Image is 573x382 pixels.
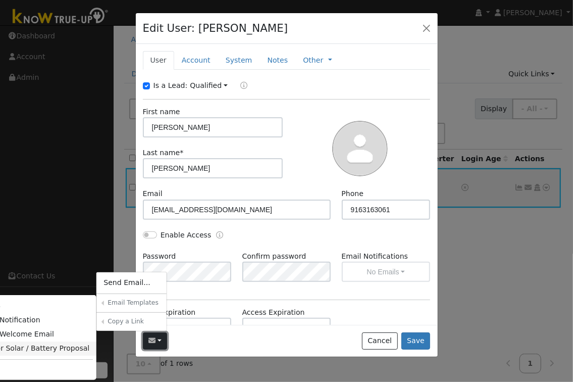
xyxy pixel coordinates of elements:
a: System [218,51,260,70]
a: Account [174,51,218,70]
h4: Edit User: [PERSON_NAME] [143,20,288,36]
label: Phone [342,188,364,199]
a: Copy a Link [104,316,167,327]
label: Email [143,188,163,199]
a: User [143,51,174,70]
a: Qualified [190,81,228,89]
a: Notes [259,51,295,70]
a: Enable Access [216,230,223,242]
label: Access Expiration [242,307,305,318]
label: Confirm password [242,251,306,262]
label: Email Notifications [342,251,431,262]
a: Send Email... [96,276,167,290]
input: Is a Lead: [143,82,150,89]
span: Required [180,149,183,157]
button: Cancel [362,332,398,350]
a: Lead [233,80,247,92]
label: Password [143,251,176,262]
button: Save [401,332,431,350]
label: Last name [143,148,184,158]
button: parkercwilbourn@yahoo.com [143,332,168,350]
label: Enable Access [161,230,212,241]
label: Trial Expiration [143,307,196,318]
label: Is a Lead: [153,80,188,91]
h6: Email Templates [108,299,160,307]
a: Other [303,55,323,66]
a: Email Templates [104,298,167,309]
h6: Copy a Link [108,318,160,325]
label: First name [143,107,180,117]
